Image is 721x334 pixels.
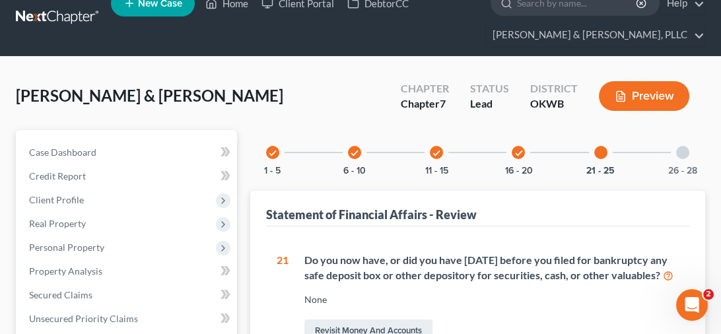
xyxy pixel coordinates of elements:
div: Statement of Financial Affairs - Review [266,207,477,222]
i: check [432,149,441,158]
button: 11 - 15 [425,166,448,176]
a: Unsecured Priority Claims [18,307,237,331]
div: District [530,81,578,96]
a: Property Analysis [18,259,237,283]
span: Client Profile [29,194,84,205]
div: Chapter [401,96,449,112]
i: check [350,149,359,158]
button: 6 - 10 [343,166,366,176]
div: Chapter [401,81,449,96]
i: check [268,149,277,158]
span: Credit Report [29,170,86,182]
div: Lead [470,96,509,112]
span: Unsecured Priority Claims [29,313,138,324]
div: Status [470,81,509,96]
button: 26 - 28 [668,166,697,176]
span: [PERSON_NAME] & [PERSON_NAME] [16,86,283,105]
iframe: Intercom live chat [676,289,708,321]
button: Preview [599,81,689,111]
a: Secured Claims [18,283,237,307]
span: 7 [440,97,446,110]
span: Case Dashboard [29,147,96,158]
span: Real Property [29,218,86,229]
button: 16 - 20 [504,166,532,176]
i: check [514,149,523,158]
div: None [304,293,679,306]
span: 2 [703,289,714,300]
span: Personal Property [29,242,104,253]
button: 21 - 25 [586,166,615,176]
div: Do you now have, or did you have [DATE] before you filed for bankruptcy any safe deposit box or o... [304,253,679,283]
button: 1 - 5 [264,166,281,176]
a: [PERSON_NAME] & [PERSON_NAME], PLLC [486,23,704,47]
span: Secured Claims [29,289,92,300]
div: OKWB [530,96,578,112]
a: Credit Report [18,164,237,188]
a: Case Dashboard [18,141,237,164]
span: Property Analysis [29,265,102,277]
